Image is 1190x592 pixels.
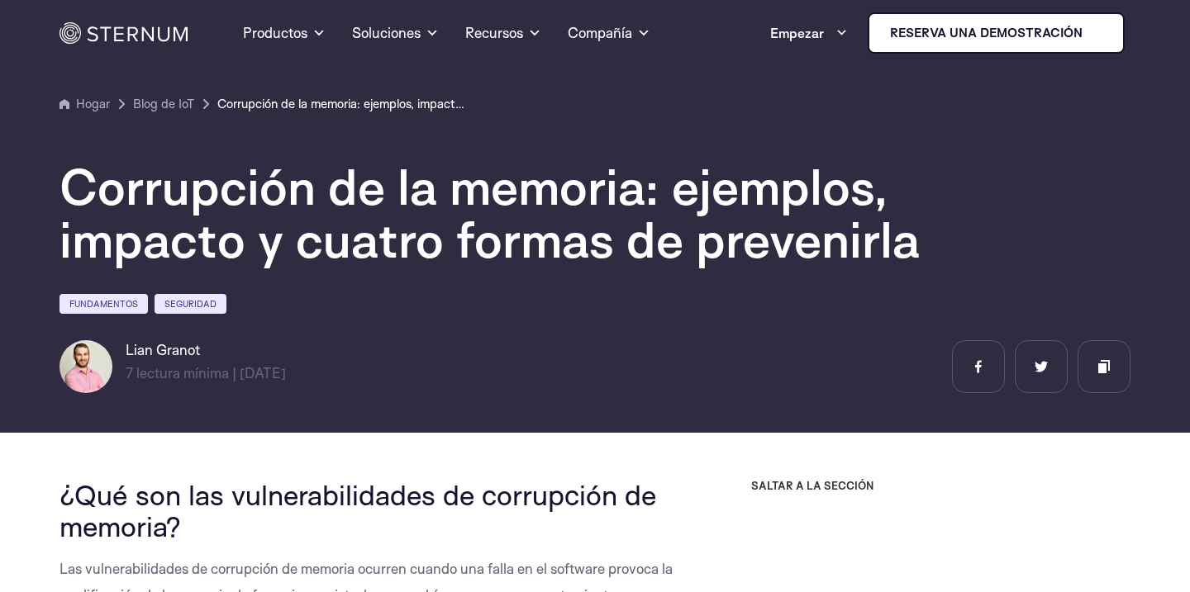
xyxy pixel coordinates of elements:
font: Empezar [770,25,824,41]
font: Recursos [465,24,523,41]
font: Seguridad [164,298,217,310]
a: Empezar [770,17,848,50]
a: Corrupción de la memoria: ejemplos, impacto y cuatro formas de prevenirla [217,94,465,114]
font: Fundamentos [69,298,138,310]
font: Soluciones [352,24,421,41]
a: Blog de IoT [133,94,194,114]
font: Reserva una demostración [890,25,1083,40]
font: lectura mínima | [136,364,236,381]
img: Lian Granot [59,340,112,393]
img: esternón iot [1089,26,1102,40]
font: [DATE] [240,364,286,381]
font: Compañía [568,24,632,41]
font: Lian Granot [126,341,200,358]
a: Fundamentos [59,294,148,314]
font: Corrupción de la memoria: ejemplos, impacto y cuatro formas de prevenirla [217,96,624,111]
font: SALTAR A LA SECCIÓN [751,479,873,492]
font: Productos [243,24,307,41]
a: Seguridad [155,294,226,314]
a: Hogar [59,94,110,114]
font: Corrupción de la memoria: ejemplos, impacto y cuatro formas de prevenirla [59,155,920,270]
font: Hogar [76,96,110,111]
font: Blog de IoT [133,96,194,111]
font: 7 [126,364,133,381]
a: Reserva una demostración [868,12,1125,54]
font: ¿Qué son las vulnerabilidades de corrupción de memoria? [59,477,656,543]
